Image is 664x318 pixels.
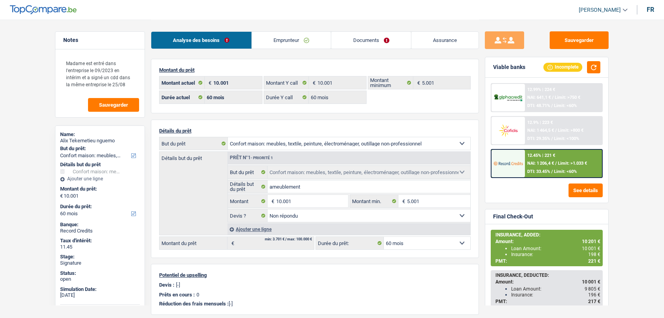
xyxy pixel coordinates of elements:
span: DTI: 29.35% [527,136,550,141]
button: Sauvegarder [550,31,609,49]
div: Insurance: [511,252,600,257]
div: open [60,276,140,282]
span: Sauvegarder [99,102,128,107]
div: Amount: [495,279,600,285]
div: Loan Amount: [511,286,600,292]
div: Stage: [60,254,140,260]
div: Name: [60,131,140,138]
a: Analyse des besoins [151,32,251,49]
p: Montant du prêt [159,67,471,73]
div: Insurance: [511,292,600,298]
label: Montant du prêt: [60,186,138,192]
label: Montant actuel [160,76,205,89]
button: Sauvegarder [88,98,139,112]
p: [-] [176,282,180,288]
span: Limit: <100% [554,136,579,141]
a: Documents [331,32,411,49]
label: Durée du prêt: [316,237,384,249]
div: 11.45 [60,244,140,250]
label: Durée actuel [160,91,205,104]
span: 217 € [588,299,600,304]
div: Taux d'intérêt: [60,238,140,244]
span: DTI: 33.45% [527,169,550,174]
label: Durée Y call [264,91,309,104]
span: € [205,76,213,89]
label: Montant Y call [264,76,309,89]
label: But du prêt [228,166,268,178]
p: [-] [159,301,471,307]
span: € [413,76,422,89]
div: 12.45% | 221 € [527,153,555,158]
span: 198 € [588,252,600,257]
span: / [551,136,553,141]
div: Amount: [495,239,600,244]
button: See details [569,184,603,197]
span: NAI: 641,1 € [527,95,551,100]
span: Réduction des frais mensuels : [159,301,229,307]
img: Record Credits [493,156,523,171]
label: But du prêt [160,137,228,150]
div: Banque: [60,222,140,228]
label: Détails but du prêt [160,152,227,161]
div: Status: [60,270,140,276]
div: INSURANCE, ADDED: [495,232,600,238]
span: - Priorité 1 [251,156,273,160]
a: Assurance [411,32,479,49]
span: 10 001 € [582,246,600,251]
div: Record Credits [60,228,140,234]
div: Loan Amount: [511,246,600,251]
div: INSURANCE, DEDUCTED: [495,273,600,278]
span: € [268,195,276,207]
div: Final Check-Out [493,213,533,220]
span: € [60,193,63,199]
label: Montant minimum [368,76,413,89]
span: € [227,237,236,249]
span: / [551,103,553,108]
span: 10 201 € [582,239,600,244]
h5: Notes [63,37,137,44]
div: Détails but du prêt [60,162,140,168]
div: min: 3.701 € / max: 100.000 € [265,238,312,241]
span: [PERSON_NAME] [579,7,621,13]
div: PMT: [495,299,600,304]
label: Montant min. [350,195,398,207]
span: / [551,169,553,174]
span: 221 € [588,258,600,264]
div: 12.9% | 223 € [527,120,553,125]
span: NAI: 1 464,5 € [527,128,554,133]
p: 0 [196,292,199,298]
img: AlphaCredit [493,93,523,102]
div: PMT: [495,258,600,264]
img: Cofidis [493,123,523,138]
p: Prêts en cours : [159,292,195,298]
a: Emprunteur [252,32,331,49]
img: TopCompare Logo [10,5,77,15]
span: € [309,76,317,89]
span: NAI: 1 206,4 € [527,161,554,166]
span: € [398,195,407,207]
div: Ajouter une ligne [60,176,140,182]
span: Limit: >750 € [555,95,580,100]
div: 12.99% | 224 € [527,87,555,92]
div: Signature [60,260,140,266]
span: 10 001 € [582,279,600,285]
p: Devis : [159,282,174,288]
span: Limit: >800 € [558,128,583,133]
div: Incomplete [543,63,582,71]
div: Viable banks [493,64,525,71]
p: Détails du prêt [159,128,471,134]
label: Devis ? [228,209,268,222]
div: fr [647,6,654,13]
label: Durée du prêt: [60,204,138,210]
span: Limit: <60% [554,103,577,108]
div: Simulation Date: [60,286,140,293]
span: / [555,128,557,133]
label: Montant [228,195,268,207]
span: Limit: <60% [554,169,577,174]
span: 9 805 € [585,286,600,292]
p: Potentiel de upselling [159,272,471,278]
label: Montant du prêt [160,237,227,249]
span: / [552,95,554,100]
a: [PERSON_NAME] [572,4,627,16]
div: Ajouter une ligne [227,224,470,235]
